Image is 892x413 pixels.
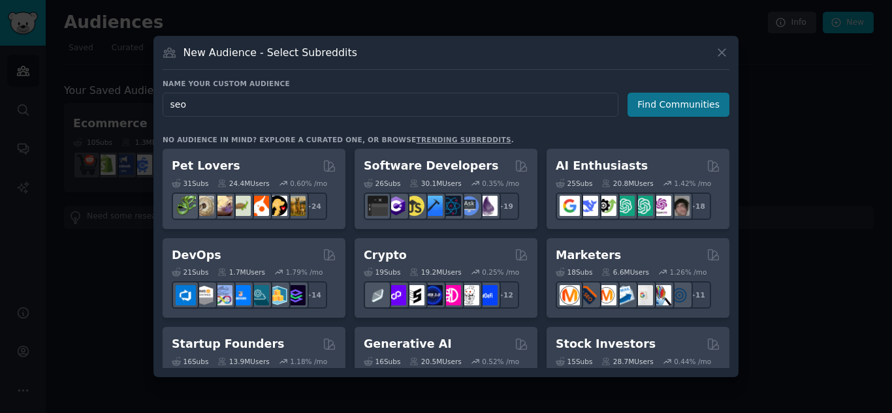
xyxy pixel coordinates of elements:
img: chatgpt_promptDesign [614,196,635,216]
img: AItoolsCatalog [596,196,616,216]
img: defiblockchain [441,285,461,305]
h2: DevOps [172,247,221,264]
div: 13.9M Users [217,357,269,366]
h2: Startup Founders [172,336,284,352]
div: 21 Sub s [172,268,208,277]
img: leopardgeckos [212,196,232,216]
div: 31 Sub s [172,179,208,188]
div: 0.35 % /mo [482,179,519,188]
div: 1.18 % /mo [290,357,327,366]
div: + 14 [300,281,327,309]
div: 16 Sub s [364,357,400,366]
div: 0.52 % /mo [482,357,519,366]
img: OpenAIDev [651,196,671,216]
h2: AI Enthusiasts [556,158,648,174]
div: 30.1M Users [409,179,461,188]
div: 1.79 % /mo [286,268,323,277]
h2: Stock Investors [556,336,656,352]
img: cockatiel [249,196,269,216]
div: 28.7M Users [601,357,653,366]
img: software [368,196,388,216]
img: azuredevops [176,285,196,305]
img: iOSProgramming [422,196,443,216]
div: 0.44 % /mo [674,357,711,366]
div: 20.5M Users [409,357,461,366]
div: + 12 [492,281,519,309]
div: 24.4M Users [217,179,269,188]
img: Emailmarketing [614,285,635,305]
div: 19.2M Users [409,268,461,277]
img: DevOpsLinks [231,285,251,305]
div: 1.26 % /mo [670,268,707,277]
div: 20.8M Users [601,179,653,188]
div: 19 Sub s [364,268,400,277]
div: 25 Sub s [556,179,592,188]
img: ballpython [194,196,214,216]
div: 18 Sub s [556,268,592,277]
div: + 11 [684,281,711,309]
img: ethstaker [404,285,424,305]
img: learnjavascript [404,196,424,216]
img: GoogleGeminiAI [560,196,580,216]
img: csharp [386,196,406,216]
img: aws_cdk [267,285,287,305]
img: reactnative [441,196,461,216]
img: defi_ [477,285,498,305]
div: 0.25 % /mo [482,268,519,277]
input: Pick a short name, like "Digital Marketers" or "Movie-Goers" [163,93,618,117]
button: Find Communities [628,93,729,117]
h2: Generative AI [364,336,452,352]
div: 1.42 % /mo [674,179,711,188]
img: PetAdvice [267,196,287,216]
img: content_marketing [560,285,580,305]
img: Docker_DevOps [212,285,232,305]
img: AskMarketing [596,285,616,305]
img: CryptoNews [459,285,479,305]
img: PlatformEngineers [285,285,306,305]
img: dogbreed [285,196,306,216]
img: AWS_Certified_Experts [194,285,214,305]
div: 15 Sub s [556,357,592,366]
img: MarketingResearch [651,285,671,305]
img: herpetology [176,196,196,216]
div: 16 Sub s [172,357,208,366]
h2: Software Developers [364,158,498,174]
img: ethfinance [368,285,388,305]
img: chatgpt_prompts_ [633,196,653,216]
h3: New Audience - Select Subreddits [183,46,357,59]
img: 0xPolygon [386,285,406,305]
div: No audience in mind? Explore a curated one, or browse . [163,135,514,144]
div: 0.60 % /mo [290,179,327,188]
div: 1.7M Users [217,268,265,277]
img: AskComputerScience [459,196,479,216]
h3: Name your custom audience [163,79,729,88]
div: + 18 [684,192,711,220]
img: turtle [231,196,251,216]
div: + 19 [492,192,519,220]
img: OnlineMarketing [669,285,690,305]
h2: Crypto [364,247,407,264]
img: platformengineering [249,285,269,305]
img: web3 [422,285,443,305]
img: DeepSeek [578,196,598,216]
img: ArtificalIntelligence [669,196,690,216]
div: 26 Sub s [364,179,400,188]
h2: Marketers [556,247,621,264]
a: trending subreddits [416,136,511,144]
div: + 24 [300,192,327,220]
img: elixir [477,196,498,216]
img: bigseo [578,285,598,305]
h2: Pet Lovers [172,158,240,174]
img: googleads [633,285,653,305]
div: 6.6M Users [601,268,649,277]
